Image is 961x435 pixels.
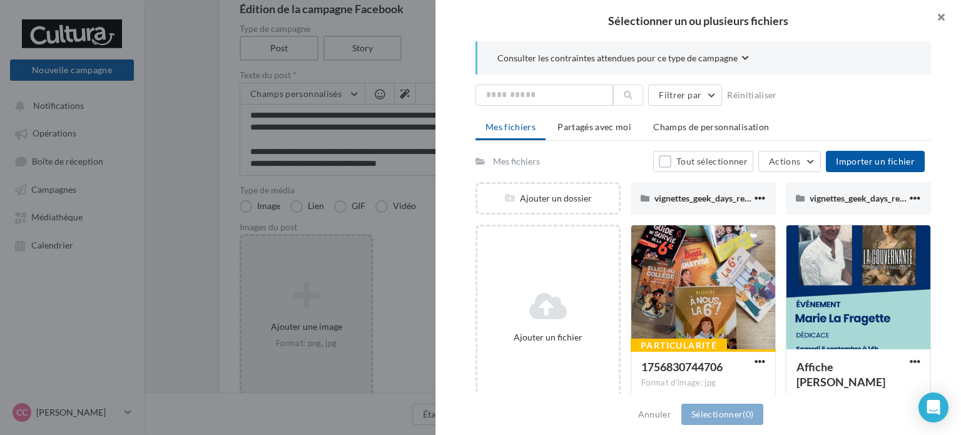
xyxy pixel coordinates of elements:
div: Format d'image: jpg [796,392,920,404]
span: Consulter les contraintes attendues pour ce type de campagne [497,52,738,64]
div: Ajouter un dossier [477,192,619,205]
button: Tout sélectionner [653,151,753,172]
h2: Sélectionner un ou plusieurs fichiers [455,15,941,26]
button: Filtrer par [648,84,722,106]
button: Actions [758,151,821,172]
span: Actions [769,156,800,166]
span: Mes fichiers [486,121,536,132]
button: Annuler [633,407,676,422]
span: Partagés avec moi [557,121,631,132]
div: Mes fichiers [493,155,540,168]
span: Affiche Marie La Fragette [796,360,885,389]
div: Ajouter un fichier [482,331,614,344]
span: vignettes_geek_days_rennes_02_2025__venir (1) [654,193,840,203]
button: Importer un fichier [826,151,925,172]
span: Champs de personnalisation [653,121,769,132]
div: Format d'image: jpg [641,377,765,389]
div: Particularité [631,339,727,352]
span: Importer un fichier [836,156,915,166]
span: (0) [743,409,753,419]
div: Open Intercom Messenger [918,392,948,422]
span: 1756830744706 [641,360,723,374]
button: Sélectionner(0) [681,404,763,425]
button: Consulter les contraintes attendues pour ce type de campagne [497,51,749,67]
button: Réinitialiser [722,88,782,103]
